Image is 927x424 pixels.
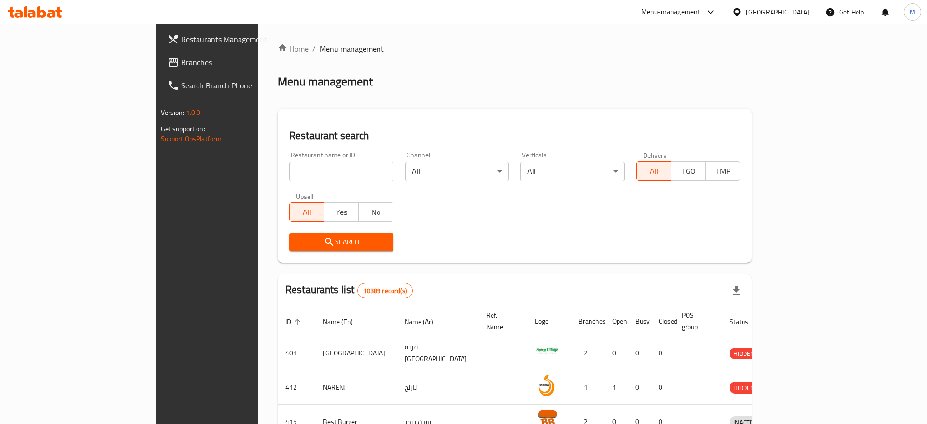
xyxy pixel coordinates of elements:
input: Search for restaurant name or ID.. [289,162,393,181]
img: Spicy Village [535,339,559,363]
span: Yes [328,205,355,219]
a: Search Branch Phone [160,74,311,97]
div: All [405,162,509,181]
th: Closed [651,307,674,336]
span: Branches [181,57,303,68]
div: Menu-management [641,6,701,18]
span: Name (Ar) [405,316,446,327]
span: POS group [682,310,710,333]
span: 1.0.0 [186,106,201,119]
td: 1 [604,370,628,405]
span: All [641,164,668,178]
span: TGO [675,164,702,178]
img: NARENJ [535,373,559,397]
div: All [520,162,625,181]
span: Search [297,236,386,248]
button: No [358,202,393,222]
span: Menu management [320,43,384,55]
button: All [636,161,672,181]
button: TMP [705,161,741,181]
span: TMP [710,164,737,178]
a: Restaurants Management [160,28,311,51]
span: 10389 record(s) [358,286,412,296]
span: Status [730,316,761,327]
div: Export file [725,279,748,302]
td: 0 [628,370,651,405]
span: Get support on: [161,123,205,135]
a: Branches [160,51,311,74]
span: Version: [161,106,184,119]
td: 0 [651,336,674,370]
span: All [294,205,321,219]
button: TGO [671,161,706,181]
span: ID [285,316,304,327]
span: HIDDEN [730,348,758,359]
td: NARENJ [315,370,397,405]
td: [GEOGRAPHIC_DATA] [315,336,397,370]
td: 1 [571,370,604,405]
th: Branches [571,307,604,336]
span: HIDDEN [730,382,758,394]
span: Ref. Name [486,310,516,333]
td: نارنج [397,370,478,405]
span: No [363,205,390,219]
span: Search Branch Phone [181,80,303,91]
td: 0 [604,336,628,370]
td: 0 [651,370,674,405]
div: Total records count [357,283,413,298]
nav: breadcrumb [278,43,752,55]
span: M [910,7,915,17]
h2: Menu management [278,74,373,89]
button: Yes [324,202,359,222]
td: 2 [571,336,604,370]
h2: Restaurant search [289,128,740,143]
a: Support.OpsPlatform [161,132,222,145]
th: Open [604,307,628,336]
h2: Restaurants list [285,283,413,298]
span: Restaurants Management [181,33,303,45]
label: Delivery [643,152,667,158]
td: 0 [628,336,651,370]
span: Name (En) [323,316,365,327]
label: Upsell [296,193,314,199]
li: / [312,43,316,55]
div: [GEOGRAPHIC_DATA] [746,7,810,17]
th: Logo [527,307,571,336]
td: قرية [GEOGRAPHIC_DATA] [397,336,478,370]
button: All [289,202,324,222]
th: Busy [628,307,651,336]
button: Search [289,233,393,251]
